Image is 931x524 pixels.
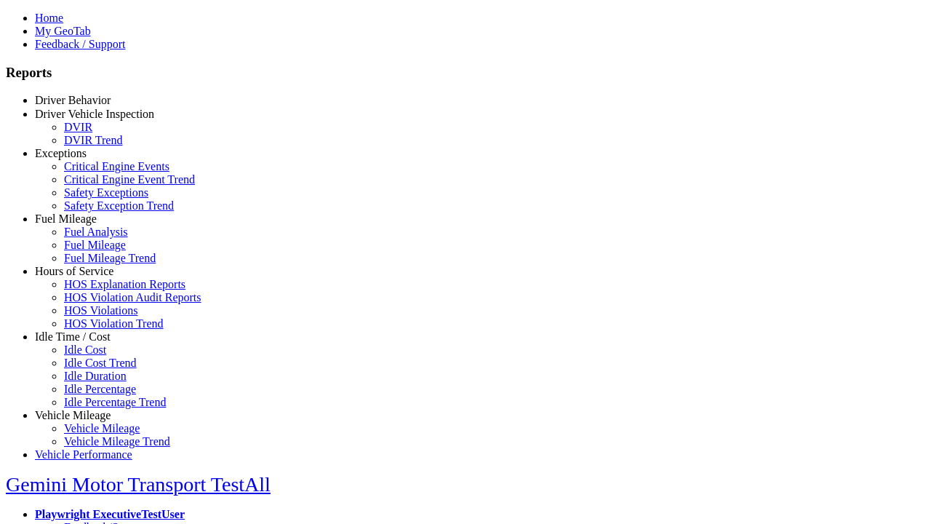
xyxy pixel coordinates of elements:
[64,304,137,317] a: HOS Violations
[64,239,126,251] a: Fuel Mileage
[35,448,132,461] a: Vehicle Performance
[35,213,97,225] a: Fuel Mileage
[35,265,113,277] a: Hours of Service
[6,473,271,496] a: Gemini Motor Transport TestAll
[35,38,125,50] a: Feedback / Support
[64,121,92,133] a: DVIR
[64,317,164,330] a: HOS Violation Trend
[64,435,170,448] a: Vehicle Mileage Trend
[64,199,174,212] a: Safety Exception Trend
[64,278,185,290] a: HOS Explanation Reports
[64,173,195,186] a: Critical Engine Event Trend
[35,508,185,520] a: Playwright ExecutiveTestUser
[64,226,128,238] a: Fuel Analysis
[64,383,136,395] a: Idle Percentage
[64,186,148,199] a: Safety Exceptions
[35,147,87,159] a: Exceptions
[35,330,111,343] a: Idle Time / Cost
[35,94,111,106] a: Driver Behavior
[35,108,154,120] a: Driver Vehicle Inspection
[35,12,63,24] a: Home
[64,370,127,382] a: Idle Duration
[64,252,156,264] a: Fuel Mileage Trend
[35,25,91,37] a: My GeoTab
[64,344,106,356] a: Idle Cost
[64,357,137,369] a: Idle Cost Trend
[64,291,201,303] a: HOS Violation Audit Reports
[64,396,166,408] a: Idle Percentage Trend
[6,65,925,81] h3: Reports
[35,409,111,421] a: Vehicle Mileage
[64,422,140,434] a: Vehicle Mileage
[64,134,122,146] a: DVIR Trend
[64,160,169,172] a: Critical Engine Events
